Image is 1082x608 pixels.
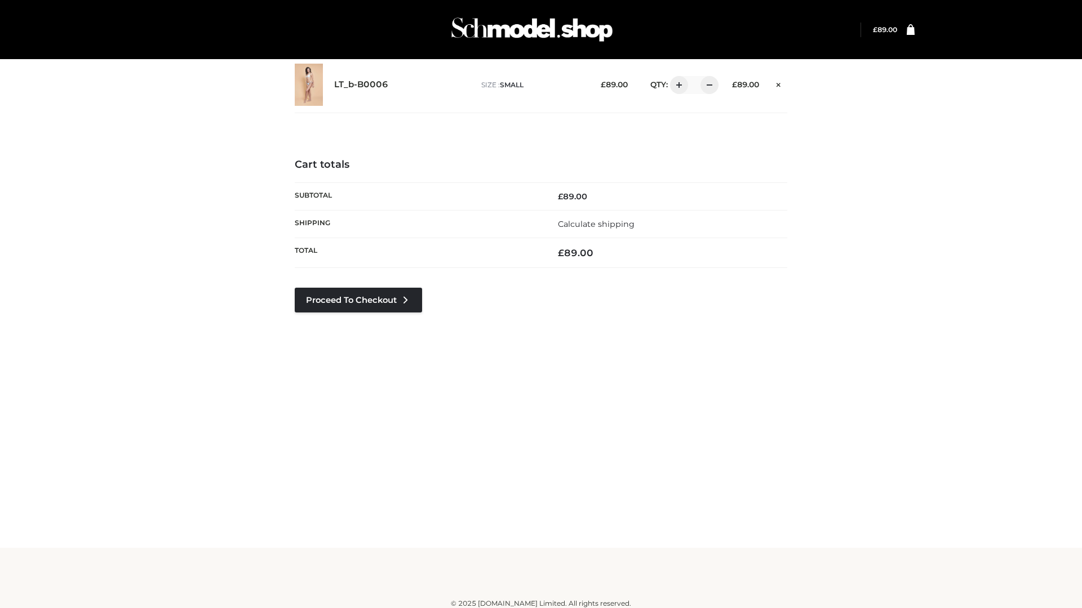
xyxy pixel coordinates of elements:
bdi: 89.00 [558,191,587,202]
a: Remove this item [770,76,787,91]
img: Schmodel Admin 964 [447,7,617,52]
h4: Cart totals [295,159,787,171]
bdi: 89.00 [601,80,628,89]
span: £ [558,247,564,258]
span: £ [601,80,606,89]
div: QTY: [639,76,715,94]
span: £ [732,80,737,89]
th: Shipping [295,210,541,238]
bdi: 89.00 [732,80,759,89]
span: £ [558,191,563,202]
th: Total [295,238,541,268]
bdi: 89.00 [558,247,593,258]
p: size : [481,80,583,90]
a: LT_b-B0006 [334,79,388,90]
span: £ [873,25,877,34]
a: Proceed to Checkout [295,288,422,312]
a: Calculate shipping [558,219,635,229]
th: Subtotal [295,182,541,210]
bdi: 89.00 [873,25,897,34]
a: £89.00 [873,25,897,34]
span: SMALL [500,81,524,89]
